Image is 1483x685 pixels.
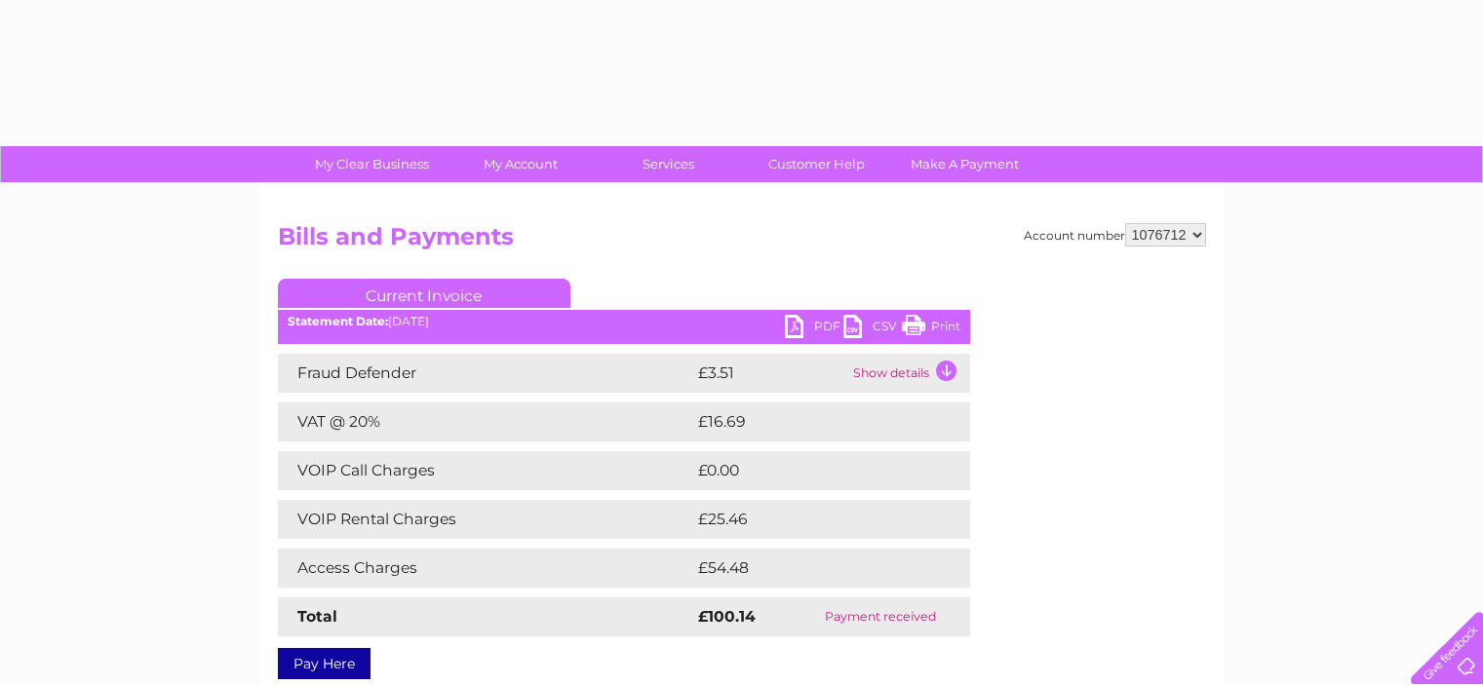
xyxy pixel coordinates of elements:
a: Make A Payment [884,146,1045,182]
a: Print [902,315,960,343]
td: £25.46 [693,500,931,539]
td: Access Charges [278,549,693,588]
strong: £100.14 [698,607,756,626]
a: My Account [440,146,601,182]
td: VOIP Call Charges [278,451,693,490]
a: My Clear Business [292,146,452,182]
div: [DATE] [278,315,970,328]
td: £16.69 [693,402,930,441]
td: £54.48 [693,549,932,588]
a: Pay Here [278,648,371,679]
td: Fraud Defender [278,354,693,393]
h2: Bills and Payments [278,223,1206,260]
td: £0.00 [693,451,925,490]
a: PDF [785,315,843,343]
td: VOIP Rental Charges [278,500,693,539]
td: Show details [848,354,970,393]
a: CSV [843,315,902,343]
td: £3.51 [693,354,848,393]
a: Customer Help [736,146,897,182]
b: Statement Date: [288,314,388,328]
a: Services [588,146,749,182]
td: Payment received [792,597,969,636]
a: Current Invoice [278,279,570,308]
div: Account number [1024,223,1206,247]
td: VAT @ 20% [278,402,693,441]
strong: Total [297,607,337,626]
